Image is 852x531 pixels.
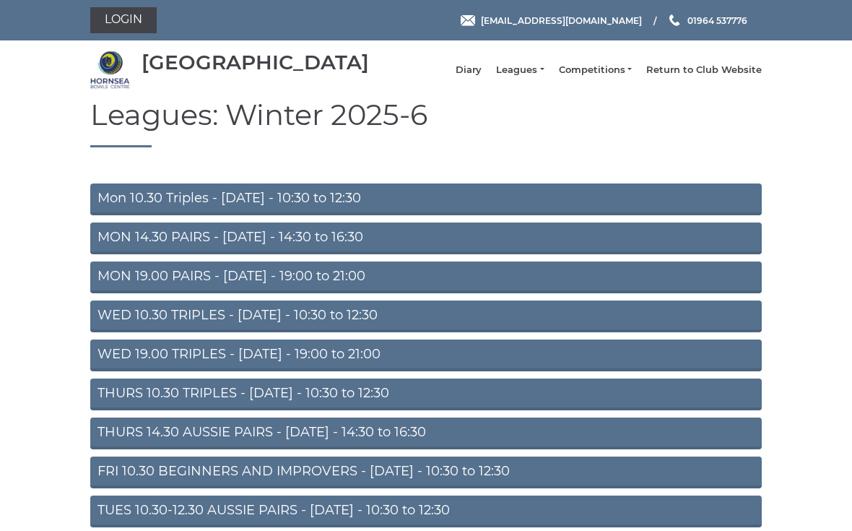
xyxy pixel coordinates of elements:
[90,99,762,147] h1: Leagues: Winter 2025-6
[90,457,762,488] a: FRI 10.30 BEGINNERS AND IMPROVERS - [DATE] - 10:30 to 12:30
[667,14,747,27] a: Phone us 01964 537776
[559,64,632,77] a: Competitions
[90,184,762,215] a: Mon 10.30 Triples - [DATE] - 10:30 to 12:30
[461,15,475,26] img: Email
[90,50,130,90] img: Hornsea Bowls Centre
[496,64,544,77] a: Leagues
[456,64,482,77] a: Diary
[90,7,157,33] a: Login
[90,262,762,293] a: MON 19.00 PAIRS - [DATE] - 19:00 to 21:00
[90,379,762,410] a: THURS 10.30 TRIPLES - [DATE] - 10:30 to 12:30
[461,14,642,27] a: Email [EMAIL_ADDRESS][DOMAIN_NAME]
[90,496,762,527] a: TUES 10.30-12.30 AUSSIE PAIRS - [DATE] - 10:30 to 12:30
[646,64,762,77] a: Return to Club Website
[90,301,762,332] a: WED 10.30 TRIPLES - [DATE] - 10:30 to 12:30
[90,223,762,254] a: MON 14.30 PAIRS - [DATE] - 14:30 to 16:30
[90,418,762,449] a: THURS 14.30 AUSSIE PAIRS - [DATE] - 14:30 to 16:30
[669,14,679,26] img: Phone us
[481,14,642,25] span: [EMAIL_ADDRESS][DOMAIN_NAME]
[142,51,369,74] div: [GEOGRAPHIC_DATA]
[90,340,762,371] a: WED 19.00 TRIPLES - [DATE] - 19:00 to 21:00
[687,14,747,25] span: 01964 537776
